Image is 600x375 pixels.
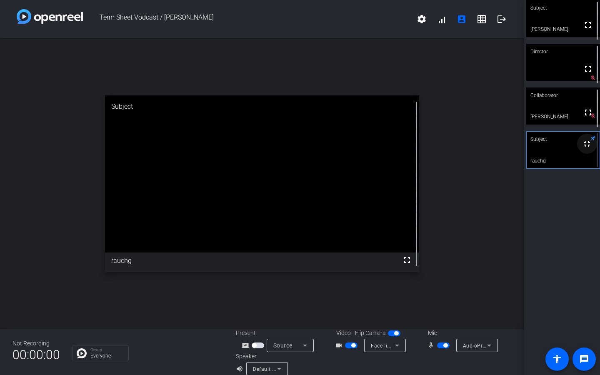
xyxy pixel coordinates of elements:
mat-icon: fullscreen [583,20,593,30]
mat-icon: message [579,354,589,364]
span: 00:00:00 [12,345,60,365]
mat-icon: logout [497,14,507,24]
mat-icon: accessibility [552,354,562,364]
span: Source [273,342,292,349]
mat-icon: settings [417,14,427,24]
mat-icon: videocam_outline [335,340,345,350]
div: Collaborator [526,87,600,103]
mat-icon: grid_on [477,14,487,24]
p: Group [90,348,124,352]
div: Director [526,44,600,60]
span: AudioPro X5 Microphone (0a67:d090) [463,342,556,349]
div: Speaker [236,352,286,361]
span: Flip Camera [355,329,386,337]
img: Chat Icon [77,348,87,358]
div: Not Recording [12,339,60,348]
span: Term Sheet Vodcast / [PERSON_NAME] [83,9,412,29]
mat-icon: account_box [457,14,467,24]
mat-icon: fullscreen [583,107,593,117]
span: Video [336,329,351,337]
mat-icon: fullscreen [402,255,412,265]
mat-icon: screen_share_outline [242,340,252,350]
mat-icon: volume_up [236,364,246,374]
div: Subject [105,95,420,118]
mat-icon: mic_none [427,340,437,350]
div: Present [236,329,319,337]
img: white-gradient.svg [17,9,83,24]
div: Subject [526,131,600,147]
mat-icon: fullscreen_exit [582,139,592,149]
button: signal_cellular_alt [432,9,452,29]
p: Everyone [90,353,124,358]
span: Default - MacBook Pro Speakers (Built-in) [253,365,353,372]
span: FaceTime HD Camera (1C1C:B782) [371,342,457,349]
mat-icon: fullscreen [583,64,593,74]
div: Mic [420,329,503,337]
